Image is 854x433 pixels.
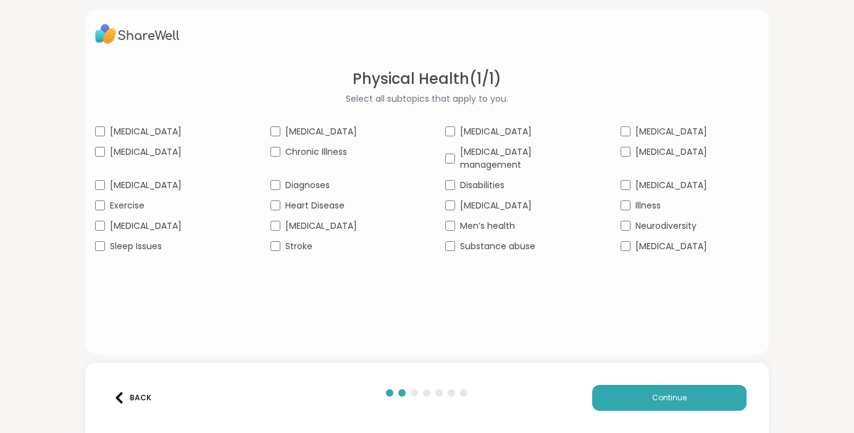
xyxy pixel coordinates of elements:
span: Select all subtopics that apply to you. [346,93,508,105]
div: Back [114,392,151,403]
span: [MEDICAL_DATA] [635,240,707,253]
span: [MEDICAL_DATA] [285,125,357,138]
span: Stroke [285,240,312,253]
span: Disabilities [460,179,504,192]
img: ShareWell Logo [95,20,180,48]
span: [MEDICAL_DATA] management [460,146,584,171]
span: Exercise [110,199,144,212]
span: [MEDICAL_DATA] [460,199,532,212]
span: Substance abuse [460,240,535,253]
span: Diagnoses [285,179,330,192]
button: Continue [592,385,747,411]
span: [MEDICAL_DATA] [110,146,182,159]
button: Back [107,385,157,411]
span: Physical Health ( 1 / 1 ) [353,68,501,90]
span: Continue [652,392,687,403]
span: [MEDICAL_DATA] [110,125,182,138]
span: Neurodiversity [635,220,697,233]
span: Illness [635,199,661,212]
span: Heart Disease [285,199,345,212]
span: [MEDICAL_DATA] [460,125,532,138]
span: [MEDICAL_DATA] [635,179,707,192]
span: Men’s health [460,220,515,233]
span: Sleep Issues [110,240,162,253]
span: Chronic Illness [285,146,347,159]
span: [MEDICAL_DATA] [285,220,357,233]
span: [MEDICAL_DATA] [635,125,707,138]
span: [MEDICAL_DATA] [110,179,182,192]
span: [MEDICAL_DATA] [110,220,182,233]
span: [MEDICAL_DATA] [635,146,707,159]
